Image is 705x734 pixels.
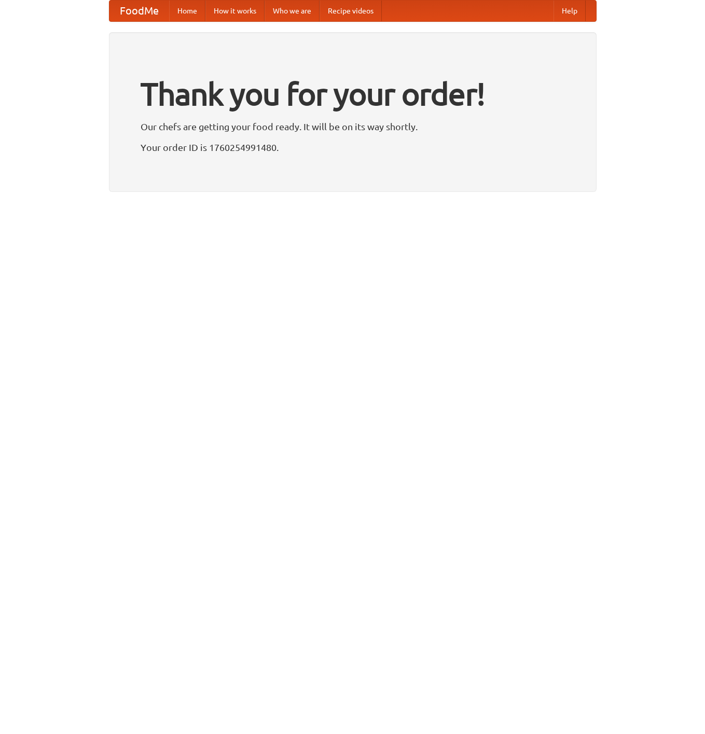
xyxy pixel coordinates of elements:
a: How it works [205,1,265,21]
a: Recipe videos [320,1,382,21]
a: Home [169,1,205,21]
h1: Thank you for your order! [141,69,565,119]
p: Our chefs are getting your food ready. It will be on its way shortly. [141,119,565,134]
a: FoodMe [109,1,169,21]
p: Your order ID is 1760254991480. [141,140,565,155]
a: Who we are [265,1,320,21]
a: Help [554,1,586,21]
